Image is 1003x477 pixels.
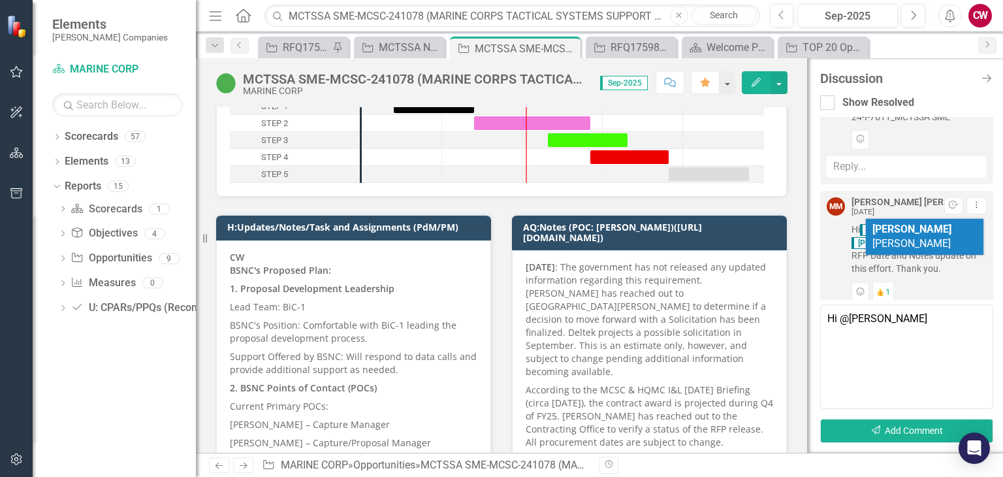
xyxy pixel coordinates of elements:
span: [PERSON_NAME] [852,237,923,249]
div: TOP 20 Opportunities ([DATE] Process) [803,39,865,56]
div: STEP 3 [261,132,288,149]
div: Task: Start date: 2025-09-10 End date: 2025-10-10 [230,132,360,149]
textarea: Hi @[PERSON_NAME] [820,304,993,409]
a: MARINE CORP [52,62,183,77]
strong: [DATE] [526,261,555,273]
button: Add Comment [820,419,993,443]
div: STEP 4 [261,149,288,166]
div: Welcome Page [707,39,769,56]
small: [DATE] [852,207,874,216]
p: Lead Team: BiC-1 [230,298,477,316]
span: Sep-2025 [600,76,648,90]
div: Task: Start date: 2025-10-26 End date: 2025-11-25 [230,166,360,183]
a: U: CPARs/PPQs (Recommended T0/T1/T2/T3) [71,301,306,316]
a: Opportunities [71,251,151,266]
small: [PERSON_NAME] Companies [52,32,168,42]
div: Task: Start date: 2025-08-13 End date: 2025-09-26 [474,116,590,130]
div: 9 [159,253,180,264]
div: 4 [144,228,165,239]
input: Search ClearPoint... [264,5,759,27]
img: thumbs up [876,288,885,297]
div: RFQ1755832-AMC-CIO-GSAMAS (Army - G6 Modernization and Enterprise IT Support) [283,39,329,56]
a: Measures [71,276,135,291]
a: Elements [65,154,108,169]
a: Scorecards [71,202,142,217]
div: Task: Start date: 2025-09-26 End date: 2025-10-26 [590,150,669,164]
div: STEP 1 [230,98,360,115]
div: STEP 5 [230,166,360,183]
p: [PERSON_NAME] – Capture/Proposal Manager [230,434,477,452]
p: Support Offered by BSNC: Will respond to data calls and provide additional support as needed. [230,348,477,379]
p: : The government has not released any updated information regarding this requirement. [PERSON_NAM... [526,261,773,381]
img: Active [215,73,236,93]
div: 1 [149,203,170,214]
span: Elements [52,16,168,32]
strong: 2. BSNC Points of Contact (POCs) [230,382,377,394]
div: Task: Start date: 2025-10-26 End date: 2025-11-25 [669,167,749,181]
a: Opportunities [353,459,415,471]
a: Welcome Page [685,39,769,56]
div: STEP 3 [230,132,360,149]
p: According to the MCSC & HQMC I&L [DATE] Briefing (circa [DATE]), the contract award is projected ... [526,381,773,452]
div: Task: Start date: 2025-08-13 End date: 2025-09-26 [230,115,360,132]
span: Hi - Please see RFP Date and Notes update on this effort. Thank you. [852,223,987,275]
strong: 1. Proposal Development Leadership [230,282,394,295]
p: [PERSON_NAME] – Pricing [230,452,477,470]
a: Search [692,7,757,25]
div: 0 [142,278,163,289]
div: MM [827,197,845,216]
p: BSNC's Position: Comfortable with BiC-1 leading the proposal development process. [230,316,477,348]
div: 57 [125,131,146,142]
div: RFQ1759877-BOSS-HUDOIG-GSAMAS (Business Operations Support Services) [611,39,673,56]
img: ClearPoint Strategy [5,14,30,39]
p: [PERSON_NAME] – Capture Manager [230,416,477,434]
a: Scorecards [65,129,118,144]
div: MCTSSA SME-MCSC-241078 (MARINE CORPS TACTICAL SYSTEMS SUPPORT ACTIVITY SUBJECT MATTER EXPERTS) [243,72,587,86]
div: MCTSSA SME-MCSC-241078 (MARINE CORPS TACTICAL SYSTEMS SUPPORT ACTIVITY SUBJECT MATTER EXPERTS) [475,41,577,57]
span: [PERSON_NAME] [860,224,932,236]
div: MCTSSA SME-MCSC-241078 (MARINE CORPS TACTICAL SYSTEMS SUPPORT ACTIVITY SUBJECT MATTER EXPERTS) [421,459,971,471]
div: MARINE CORP [243,86,587,96]
div: Show Resolved [842,95,914,110]
button: 1 [872,282,894,303]
div: 13 [115,156,136,167]
div: STEP 1 [261,98,288,115]
strong: CW BSNC's Proposed Plan: [230,251,331,276]
b: [PERSON_NAME] [872,223,951,235]
div: Discussion [820,71,974,86]
div: [PERSON_NAME] [PERSON_NAME] [852,197,995,207]
a: MARINE CORP [281,459,348,471]
div: Task: Start date: 2025-09-10 End date: 2025-10-10 [548,133,628,147]
a: RFQ1755832-AMC-CIO-GSAMAS (Army - G6 Modernization and Enterprise IT Support) [261,39,329,56]
div: 15 [108,180,129,191]
div: STEP 2 [261,115,288,132]
button: CW [968,4,992,27]
div: STEP 5 [261,166,288,183]
span: [PERSON_NAME] [872,223,951,250]
a: RFQ1759877-BOSS-HUDOIG-GSAMAS (Business Operations Support Services) [589,39,673,56]
div: Task: Start date: 2025-07-13 End date: 2025-08-13 [230,98,360,115]
a: Objectives [71,226,137,241]
div: STEP 4 [230,149,360,166]
a: MCTSSA NIS-240491: MARINE CORPS TACTICAL SYSTEMS SUPPORT ACTIVITY NETWORK INFRASTRUCTURE SERVICES [357,39,441,56]
div: STEP 2 [230,115,360,132]
p: Current Primary POCs: [230,397,477,416]
input: Search Below... [52,93,183,116]
div: Sep-2025 [802,8,893,24]
h3: H:Updates/Notes/Task and Assignments (PdM/PM) [227,222,485,232]
div: » » [262,458,590,473]
div: MCTSSA NIS-240491: MARINE CORPS TACTICAL SYSTEMS SUPPORT ACTIVITY NETWORK INFRASTRUCTURE SERVICES [379,39,441,56]
a: TOP 20 Opportunities ([DATE] Process) [781,39,865,56]
h3: AQ:Notes (POC: [PERSON_NAME])([URL][DOMAIN_NAME]) [523,222,780,242]
div: Reply... [827,156,987,178]
a: Reports [65,179,101,194]
span: 1 [885,286,890,299]
div: Open Intercom Messenger [959,433,990,464]
div: Task: Start date: 2025-09-26 End date: 2025-10-26 [230,149,360,166]
button: Sep-2025 [797,4,898,27]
